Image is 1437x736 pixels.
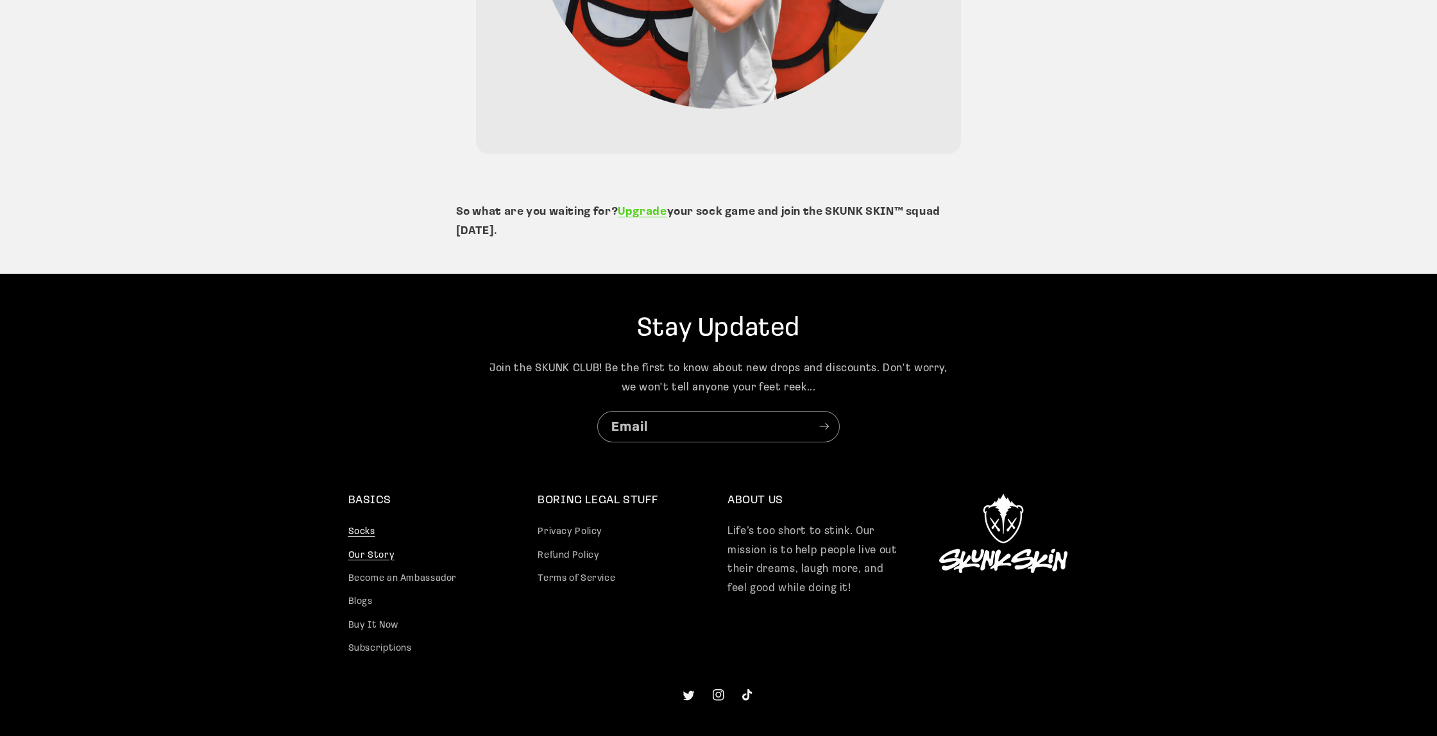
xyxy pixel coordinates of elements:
[538,524,602,544] a: Privacy Policy
[456,206,940,237] strong: your sock game and join the SKUNK SKIN™ squad [DATE].
[618,206,667,217] a: Upgrade
[483,359,955,397] p: Join the SKUNK CLUB! Be the first to know about new drops and discounts. Don't worry, we won't te...
[348,590,373,614] a: Blogs
[727,494,899,508] h2: ABOUT US
[348,544,395,567] a: Our Story
[538,544,599,567] a: Refund Policy
[939,494,1067,573] img: Skunk Skin Logo
[348,494,520,508] h2: BASICS
[348,567,457,590] a: Become an Ambassador
[538,494,710,508] h2: BORING LEGAL STUFF
[810,411,839,442] button: Subscribe
[348,524,375,544] a: Socks
[727,522,899,598] p: Life’s too short to stink. Our mission is to help people live out their dreams, laugh more, and f...
[348,614,398,637] a: Buy It Now
[348,637,412,660] a: Subscriptions
[61,312,1377,346] h2: Stay Updated
[538,567,615,590] a: Terms of Service
[456,206,618,217] strong: So what are you waiting for?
